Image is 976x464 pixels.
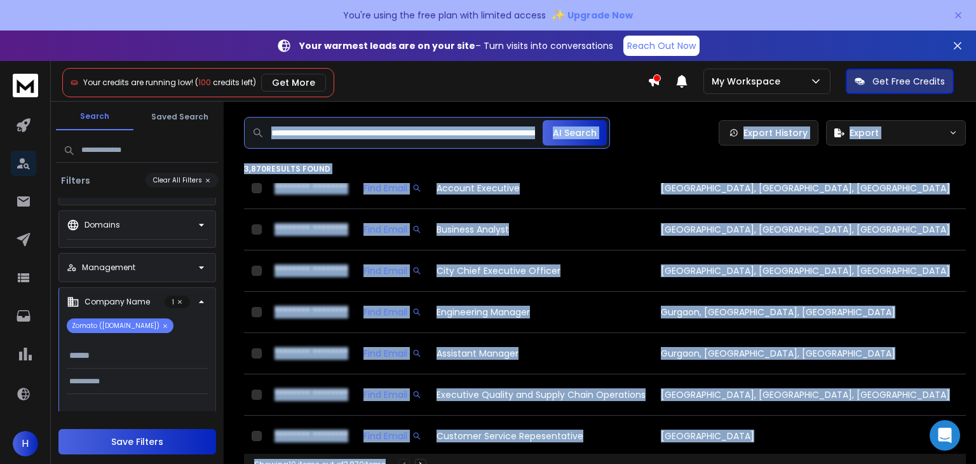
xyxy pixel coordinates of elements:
div: Find Email [363,347,421,360]
strong: Your warmest leads are on your site [299,39,475,52]
button: AI Search [543,120,607,146]
td: Business Analyst [429,209,653,250]
p: You're using the free plan with limited access [343,9,546,22]
p: Reach Out Now [627,39,696,52]
p: Zomato ([DOMAIN_NAME]) [67,318,173,333]
p: 1 [165,296,190,308]
img: logo [13,74,38,97]
div: Find Email [363,388,421,401]
p: Domains [85,220,120,230]
button: ✨Upgrade Now [551,3,633,28]
button: H [13,431,38,456]
td: Executive Quality and Supply Chain Operations [429,374,653,416]
div: Open Intercom Messenger [930,420,960,451]
div: Find Email [363,182,421,194]
button: Save Filters [58,429,216,454]
button: Get Free Credits [846,69,954,94]
td: City Chief Executive Officer [429,250,653,292]
span: 100 [198,77,211,88]
button: Clear All Filters [146,173,219,188]
td: Assistant Manager [429,333,653,374]
div: Find Email [363,223,421,236]
span: Upgrade Now [567,9,633,22]
span: ( credits left) [195,77,256,88]
button: Saved Search [141,104,219,130]
a: Export History [719,120,818,146]
p: Company Name [85,297,150,307]
span: Your credits are running low! [83,77,193,88]
div: Find Email [363,306,421,318]
span: ✨ [551,6,565,24]
p: Management [82,263,135,273]
h3: Filters [56,174,95,187]
span: Export [850,126,879,139]
button: Search [56,104,133,130]
td: Customer Service Repesentative [429,416,653,457]
p: My Workspace [712,75,785,88]
p: 3,870 results found [244,164,966,174]
td: Engineering Manager [429,292,653,333]
div: Find Email [363,264,421,277]
p: Get Free Credits [872,75,945,88]
button: Get More [261,74,326,92]
a: Reach Out Now [623,36,700,56]
p: – Turn visits into conversations [299,39,613,52]
div: Find Email [363,430,421,442]
td: Account Executive [429,168,653,209]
